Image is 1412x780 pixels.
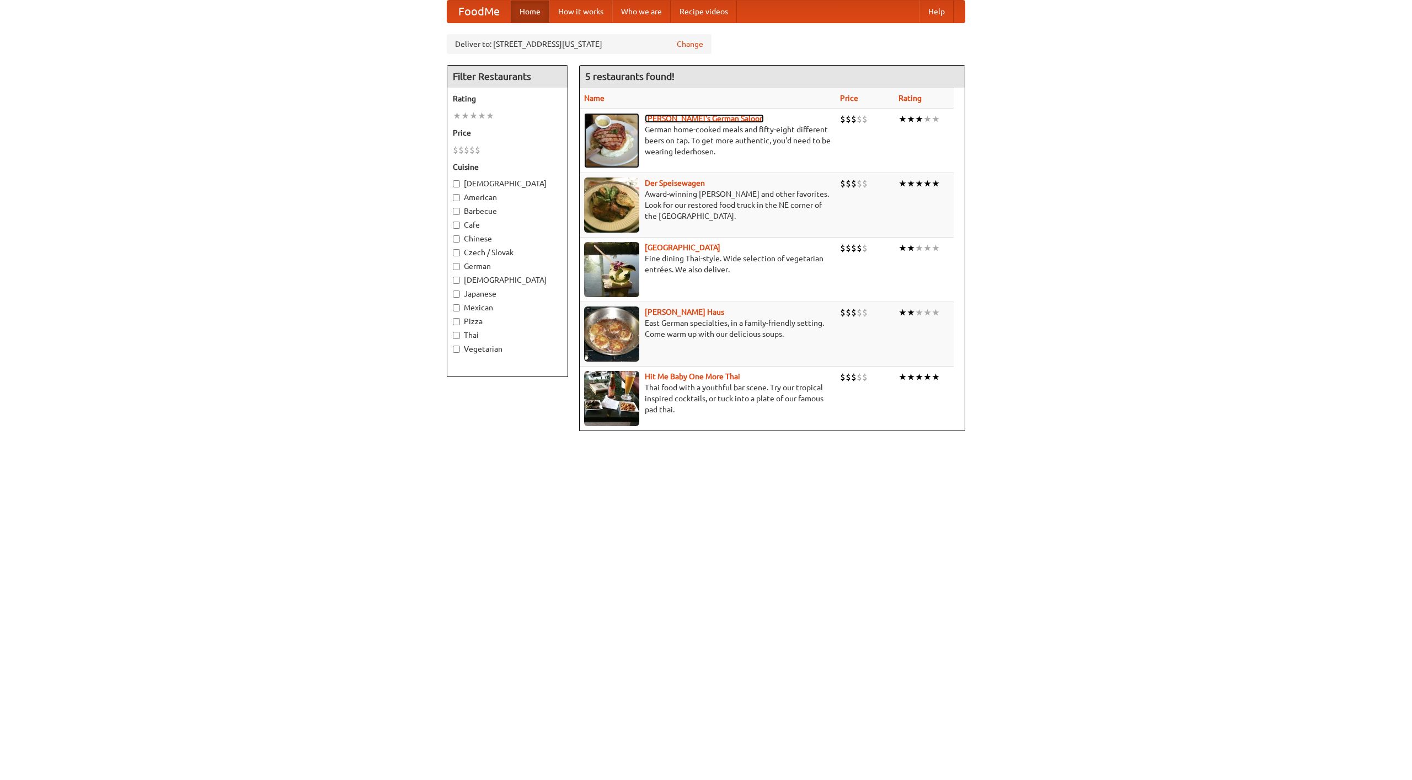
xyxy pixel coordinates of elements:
li: $ [846,113,851,125]
label: [DEMOGRAPHIC_DATA] [453,178,562,189]
label: [DEMOGRAPHIC_DATA] [453,275,562,286]
li: $ [840,242,846,254]
label: German [453,261,562,272]
a: Change [677,39,703,50]
img: esthers.jpg [584,113,639,168]
li: $ [851,371,857,383]
li: ★ [453,110,461,122]
li: $ [458,144,464,156]
li: $ [453,144,458,156]
li: $ [857,113,862,125]
li: ★ [469,110,478,122]
li: ★ [486,110,494,122]
li: $ [840,177,846,190]
li: ★ [923,242,932,254]
input: Pizza [453,318,460,325]
h5: Cuisine [453,162,562,173]
li: ★ [932,113,940,125]
li: ★ [923,306,932,319]
label: Czech / Slovak [453,247,562,258]
li: $ [862,177,868,190]
li: $ [851,306,857,319]
li: ★ [932,177,940,190]
li: $ [846,177,851,190]
a: Who we are [612,1,671,23]
label: American [453,192,562,203]
li: ★ [898,306,907,319]
a: [PERSON_NAME] Haus [645,308,724,316]
a: [PERSON_NAME]'s German Saloon [645,114,764,123]
div: Deliver to: [STREET_ADDRESS][US_STATE] [447,34,712,54]
ng-pluralize: 5 restaurants found! [585,71,675,82]
li: ★ [907,306,915,319]
a: Recipe videos [671,1,737,23]
li: $ [840,113,846,125]
img: speisewagen.jpg [584,177,639,233]
input: Thai [453,332,460,339]
li: ★ [898,177,907,190]
li: ★ [907,113,915,125]
li: $ [857,177,862,190]
input: Cafe [453,222,460,229]
li: $ [846,242,851,254]
label: Pizza [453,316,562,327]
li: ★ [915,177,923,190]
a: Hit Me Baby One More Thai [645,372,740,381]
li: $ [862,306,868,319]
li: $ [475,144,480,156]
li: $ [851,177,857,190]
input: Mexican [453,304,460,311]
li: $ [851,242,857,254]
li: ★ [898,371,907,383]
li: $ [857,242,862,254]
p: Award-winning [PERSON_NAME] and other favorites. Look for our restored food truck in the NE corne... [584,189,831,222]
p: Thai food with a youthful bar scene. Try our tropical inspired cocktails, or tuck into a plate of... [584,382,831,415]
input: Chinese [453,235,460,243]
li: ★ [932,371,940,383]
li: ★ [932,242,940,254]
li: ★ [898,113,907,125]
li: ★ [907,242,915,254]
a: How it works [549,1,612,23]
input: [DEMOGRAPHIC_DATA] [453,180,460,187]
li: ★ [915,113,923,125]
li: ★ [478,110,486,122]
input: Barbecue [453,208,460,215]
a: Der Speisewagen [645,179,705,187]
li: ★ [461,110,469,122]
li: $ [862,371,868,383]
li: ★ [898,242,907,254]
label: Japanese [453,288,562,299]
a: Help [919,1,954,23]
label: Thai [453,330,562,341]
img: babythai.jpg [584,371,639,426]
li: ★ [923,177,932,190]
input: Vegetarian [453,346,460,353]
h5: Rating [453,93,562,104]
label: Barbecue [453,206,562,217]
a: Home [511,1,549,23]
li: ★ [932,306,940,319]
li: $ [840,306,846,319]
p: German home-cooked meals and fifty-eight different beers on tap. To get more authentic, you'd nee... [584,124,831,157]
label: Mexican [453,302,562,313]
li: ★ [915,371,923,383]
a: FoodMe [447,1,511,23]
a: [GEOGRAPHIC_DATA] [645,243,720,252]
li: $ [862,242,868,254]
li: ★ [923,113,932,125]
img: kohlhaus.jpg [584,306,639,362]
label: Cafe [453,219,562,230]
label: Vegetarian [453,343,562,354]
li: $ [846,371,851,383]
li: $ [840,371,846,383]
input: American [453,194,460,201]
a: Rating [898,94,922,103]
li: $ [469,144,475,156]
li: $ [857,371,862,383]
p: Fine dining Thai-style. Wide selection of vegetarian entrées. We also deliver. [584,253,831,275]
